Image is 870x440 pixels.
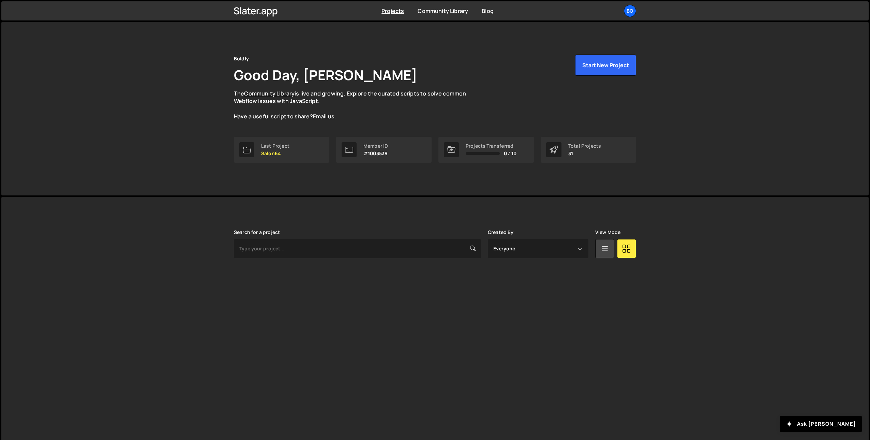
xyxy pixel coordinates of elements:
[488,230,514,235] label: Created By
[244,90,295,97] a: Community Library
[466,143,516,149] div: Projects Transferred
[575,55,636,76] button: Start New Project
[624,5,636,17] a: Bo
[234,90,479,120] p: The is live and growing. Explore the curated scripts to solve common Webflow issues with JavaScri...
[261,143,289,149] div: Last Project
[234,239,481,258] input: Type your project...
[780,416,862,432] button: Ask [PERSON_NAME]
[418,7,468,15] a: Community Library
[313,113,334,120] a: Email us
[482,7,494,15] a: Blog
[595,230,620,235] label: View Mode
[363,143,388,149] div: Member ID
[234,65,417,84] h1: Good Day, [PERSON_NAME]
[234,55,249,63] div: Boldly
[234,137,329,163] a: Last Project Salon64
[568,143,601,149] div: Total Projects
[504,151,516,156] span: 0 / 10
[261,151,289,156] p: Salon64
[381,7,404,15] a: Projects
[568,151,601,156] p: 31
[363,151,388,156] p: #1003539
[234,230,280,235] label: Search for a project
